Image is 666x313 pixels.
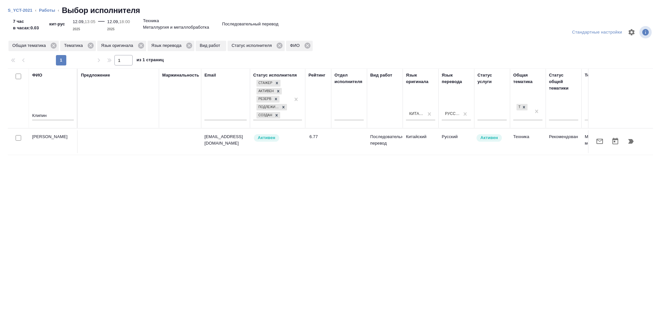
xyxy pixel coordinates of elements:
[592,134,607,149] button: Отправить предложение о работе
[585,134,627,147] p: Металлургия и металлобработка
[107,19,119,24] p: 12.09,
[256,96,272,103] div: Резерв
[587,103,613,111] div: Металлургия и металлобработка
[39,8,55,13] a: Работы
[516,103,528,111] div: Техника
[8,41,59,51] div: Общая тематика
[119,19,130,24] p: 18:00
[256,87,282,95] div: Стажер, Активен, Резерв, Подлежит внедрению, Создан
[137,56,164,65] span: из 1 страниц
[308,72,325,78] div: Рейтинг
[253,72,297,78] div: Статус исполнителя
[639,26,653,38] span: Посмотреть информацию
[477,72,507,85] div: Статус услуги
[58,7,59,14] li: ‹
[162,72,199,78] div: Маржинальность
[546,130,581,153] td: Рекомендован
[286,41,313,51] div: ФИО
[35,7,36,14] li: ‹
[98,16,105,33] div: —
[62,5,140,16] h2: Выбор исполнителя
[204,134,247,147] p: [EMAIL_ADDRESS][DOMAIN_NAME]
[200,42,222,49] p: Вид работ
[151,42,184,49] p: Язык перевода
[607,134,623,149] button: Открыть календарь загрузки
[256,103,288,111] div: Стажер, Активен, Резерв, Подлежит внедрению, Создан
[253,134,302,142] div: Рядовой исполнитель: назначай с учетом рейтинга
[256,112,273,119] div: Создан
[445,111,460,117] div: Русский
[290,42,302,49] p: ФИО
[516,104,520,111] div: Техника
[101,42,136,49] p: Язык оригинала
[510,130,546,153] td: Техника
[32,72,42,78] div: ФИО
[29,130,78,153] td: [PERSON_NAME]
[334,72,364,85] div: Отдел исполнителя
[256,80,273,87] div: Стажер
[409,111,424,117] div: Китайский
[16,135,21,141] input: Выбери исполнителей, чтобы отправить приглашение на работу
[258,135,275,141] p: Активен
[148,41,195,51] div: Язык перевода
[256,88,275,95] div: Активен
[438,130,474,153] td: Русский
[480,135,498,141] p: Активен
[12,42,48,49] p: Общая тематика
[143,18,159,24] p: Техника
[64,42,85,49] p: Тематика
[231,42,274,49] p: Статус исполнителя
[204,72,216,78] div: Email
[256,104,280,111] div: Подлежит внедрению
[623,134,639,149] button: Продолжить
[442,72,471,85] div: Язык перевода
[570,27,624,37] div: split button
[585,72,604,78] div: Тематика
[13,18,39,25] p: 7 час
[370,134,399,147] p: Последовательный перевод
[406,72,435,85] div: Язык оригинала
[222,21,278,27] p: Последовательный перевод
[549,72,578,92] div: Статус общей тематики
[8,5,658,16] nav: breadcrumb
[256,95,280,103] div: Стажер, Активен, Резерв, Подлежит внедрению, Создан
[8,8,33,13] a: S_YCT-2021
[85,19,96,24] p: 13:05
[73,19,85,24] p: 12.09,
[97,41,146,51] div: Язык оригинала
[513,72,542,85] div: Общая тематика
[228,41,285,51] div: Статус исполнителя
[624,24,639,40] span: Настроить таблицу
[256,79,281,87] div: Стажер, Активен, Резерв, Подлежит внедрению, Создан
[256,111,281,120] div: Стажер, Активен, Резерв, Подлежит внедрению, Создан
[309,134,328,140] div: 6.77
[403,130,438,153] td: Китайский
[370,72,392,78] div: Вид работ
[81,72,110,78] div: Предложение
[60,41,96,51] div: Тематика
